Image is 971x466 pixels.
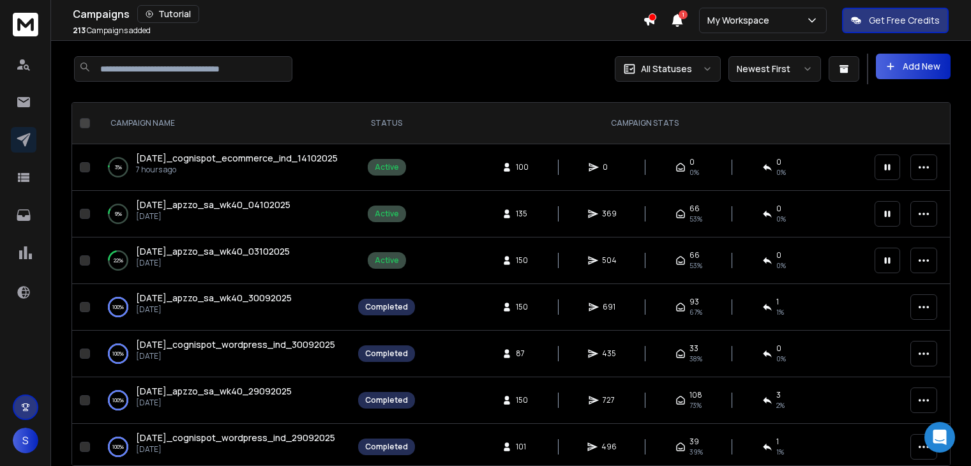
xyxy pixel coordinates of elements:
span: 0 [776,157,781,167]
p: [DATE] [136,444,335,455]
a: [DATE]_cognispot_ecommerce_ind_14102025 [136,152,338,165]
p: 3 % [115,161,122,174]
button: S [13,428,38,453]
span: 0 % [776,214,786,224]
p: [DATE] [136,398,292,408]
p: [DATE] [136,211,290,222]
p: All Statuses [641,63,692,75]
button: Newest First [728,56,821,82]
span: 0 % [776,260,786,271]
span: 0 [776,250,781,260]
span: 0% [776,167,786,177]
span: 213 [73,25,86,36]
span: [DATE]_cognispot_ecommerce_ind_14102025 [136,152,338,164]
span: 0 [776,204,781,214]
p: [DATE] [136,258,290,268]
th: CAMPAIGN NAME [95,103,350,144]
td: 100%[DATE]_cognispot_wordpress_ind_30092025[DATE] [95,331,350,377]
span: 93 [689,297,699,307]
p: Campaigns added [73,26,151,36]
div: Completed [365,349,408,359]
button: Get Free Credits [842,8,949,33]
span: [DATE]_apzzo_sa_wk40_03102025 [136,245,290,257]
th: STATUS [350,103,423,144]
span: 150 [516,395,529,405]
p: 7 hours ago [136,165,338,175]
div: Completed [365,442,408,452]
span: 369 [602,209,617,219]
td: 9%[DATE]_apzzo_sa_wk40_04102025[DATE] [95,191,350,237]
p: 22 % [114,254,123,267]
span: 33 [689,343,698,354]
p: 100 % [112,347,124,360]
span: 2 % [776,400,785,410]
div: Open Intercom Messenger [924,422,955,453]
span: 0% [689,167,699,177]
div: Active [375,209,399,219]
div: Active [375,255,399,266]
span: 3 [776,390,781,400]
button: Tutorial [137,5,199,23]
a: [DATE]_apzzo_sa_wk40_04102025 [136,199,290,211]
span: 39 [689,437,699,447]
a: [DATE]_apzzo_sa_wk40_30092025 [136,292,292,304]
span: 135 [516,209,529,219]
span: 504 [602,255,617,266]
span: 101 [516,442,529,452]
span: 66 [689,250,700,260]
span: 150 [516,255,529,266]
span: 87 [516,349,529,359]
span: 1 [776,437,779,447]
span: 0 [689,157,695,167]
span: [DATE]_apzzo_sa_wk40_29092025 [136,385,292,397]
p: My Workspace [707,14,774,27]
th: CAMPAIGN STATS [423,103,867,144]
span: 0 [776,343,781,354]
a: [DATE]_cognispot_wordpress_ind_30092025 [136,338,335,351]
span: 73 % [689,400,702,410]
span: 1 [679,10,688,19]
span: 435 [602,349,616,359]
span: 1 % [776,307,784,317]
span: 1 % [776,447,784,457]
span: 53 % [689,214,702,224]
p: 100 % [112,394,124,407]
span: 53 % [689,260,702,271]
p: 9 % [115,207,122,220]
div: Active [375,162,399,172]
span: 1 [776,297,779,307]
p: [DATE] [136,351,335,361]
span: [DATE]_cognispot_wordpress_ind_30092025 [136,338,335,350]
span: 150 [516,302,529,312]
td: 3%[DATE]_cognispot_ecommerce_ind_141020257 hours ago [95,144,350,191]
a: [DATE]_apzzo_sa_wk40_29092025 [136,385,292,398]
a: [DATE]_apzzo_sa_wk40_03102025 [136,245,290,258]
span: 39 % [689,447,703,457]
td: 100%[DATE]_apzzo_sa_wk40_30092025[DATE] [95,284,350,331]
td: 22%[DATE]_apzzo_sa_wk40_03102025[DATE] [95,237,350,284]
p: 100 % [112,440,124,453]
span: 691 [603,302,615,312]
p: Get Free Credits [869,14,940,27]
span: 38 % [689,354,702,364]
div: Campaigns [73,5,643,23]
span: 0 [603,162,615,172]
p: 100 % [112,301,124,313]
button: Add New [876,54,951,79]
p: [DATE] [136,304,292,315]
span: 67 % [689,307,702,317]
div: Completed [365,395,408,405]
span: 727 [603,395,615,405]
div: Completed [365,302,408,312]
span: 108 [689,390,702,400]
td: 100%[DATE]_apzzo_sa_wk40_29092025[DATE] [95,377,350,424]
span: 0 % [776,354,786,364]
a: [DATE]_cognispot_wordpress_ind_29092025 [136,432,335,444]
span: 100 [516,162,529,172]
span: 66 [689,204,700,214]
